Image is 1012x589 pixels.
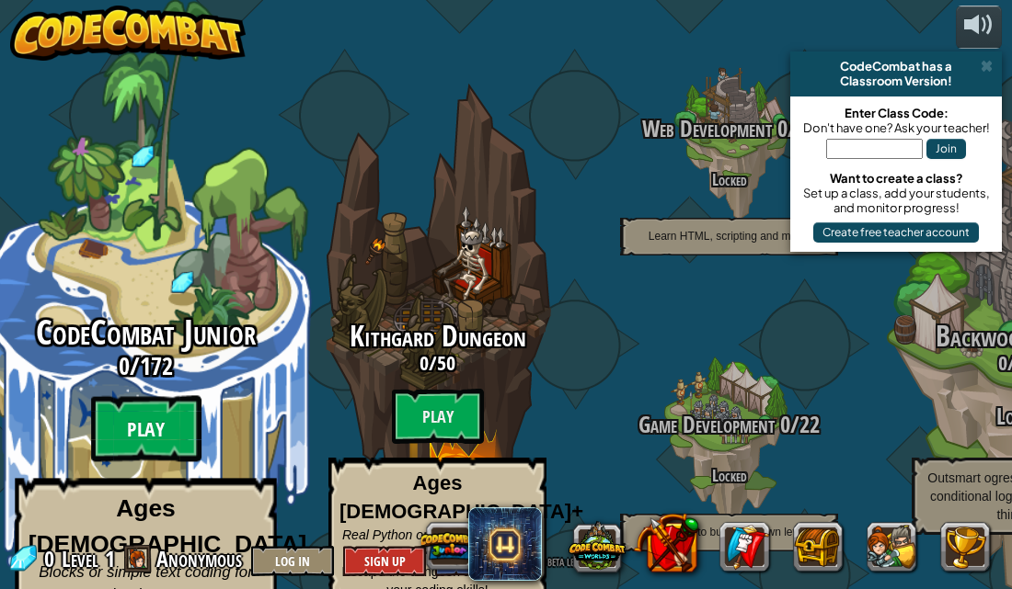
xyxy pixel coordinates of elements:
div: Don't have one? Ask your teacher! [799,120,993,135]
span: Anonymous [156,544,242,573]
span: 0 [44,544,60,573]
span: Web Development [642,113,772,144]
span: CodeCombat Junior [36,309,256,357]
btn: Play [392,389,484,444]
span: 0 [998,349,1007,377]
span: Kithgard Dungeon [350,316,526,356]
span: 0 [775,409,790,440]
h3: / [583,413,875,437]
div: Classroom Version! [798,74,995,88]
div: Want to create a class? [799,171,993,186]
div: CodeCombat has a [798,59,995,74]
span: 1 [105,544,115,573]
h3: / [583,117,875,142]
h4: Locked [583,467,875,484]
div: Set up a class, add your students, and monitor progress! [799,186,993,215]
button: Create free teacher account [813,222,979,243]
button: Sign Up [343,546,426,576]
h4: Locked [583,171,875,188]
span: 0 [772,113,788,144]
span: Game Development [638,409,775,440]
button: Join [926,139,966,159]
span: 0 [119,349,130,382]
span: 50 [437,349,455,377]
span: 22 [799,409,820,440]
span: Level [62,544,98,574]
span: Learn HTML, scripting and more! [649,230,810,243]
strong: Ages [DEMOGRAPHIC_DATA] [29,495,307,558]
span: 0 [420,349,429,377]
button: Log In [251,546,334,576]
div: Enter Class Code: [799,106,993,120]
span: Real Python or JavaScript coding for everyone [342,527,533,561]
btn: Play [91,396,201,462]
button: Adjust volume [956,6,1002,49]
strong: Ages [DEMOGRAPHIC_DATA]+ [339,471,583,523]
h3: / [292,352,583,374]
span: 172 [140,349,173,382]
img: CodeCombat - Learn how to code by playing a game [10,6,246,61]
